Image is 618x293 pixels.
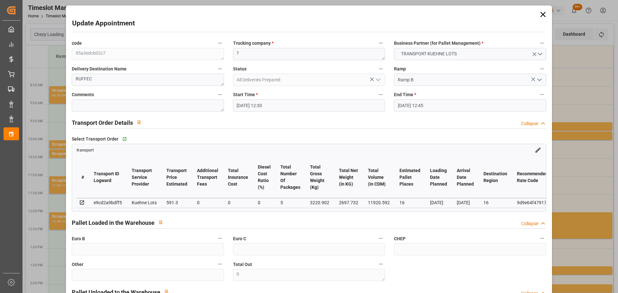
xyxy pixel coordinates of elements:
[479,157,512,198] th: Destination Region
[197,199,218,206] div: 0
[394,40,483,47] span: Business Partner (for Pallet Management)
[377,260,385,268] button: Total Out
[72,118,133,127] h2: Transport Order Details
[310,199,329,206] div: 3220.902
[233,91,258,98] span: Start Time
[534,75,544,85] button: open menu
[233,235,246,242] span: Euro C
[512,157,553,198] th: Recommended Rate Code
[162,157,192,198] th: Transport Price Estimated
[233,40,274,47] span: Trucking company
[72,48,224,60] textarea: 95a3edcb02c7
[377,39,385,47] button: Trucking company *
[521,120,538,127] div: Collapse
[363,157,395,198] th: Total Volume (in CDM)
[521,220,538,227] div: Collapse
[72,74,224,86] textarea: RUFFEC
[216,65,224,73] button: Delivery Destination Name
[192,157,223,198] th: Additional Transport Fees
[233,48,385,60] textarea: ?
[72,91,94,98] span: Comments
[233,74,385,86] input: Type to search/select
[233,99,385,112] input: DD-MM-YYYY HH:MM
[233,66,247,72] span: Status
[394,74,546,86] input: Type to search/select
[377,90,385,99] button: Start Time *
[127,157,162,198] th: Transport Service Provider
[517,199,548,206] div: 9d9e64f47917
[89,157,127,198] th: Transport ID Logward
[216,39,224,47] button: code
[223,157,253,198] th: Total Insurance Cost
[94,199,122,206] div: e9cd2a9bdff5
[377,234,385,243] button: Euro C
[276,157,305,198] th: Total Number Of Packages
[394,66,406,72] span: Ramp
[377,65,385,73] button: Status
[457,199,474,206] div: [DATE]
[538,39,546,47] button: Business Partner (for Pallet Management) *
[166,199,187,206] div: 591.3
[483,199,507,206] div: 16
[216,260,224,268] button: Other
[233,261,252,268] span: Total Out
[72,18,135,29] h2: Update Appointment
[216,234,224,243] button: Euro B
[394,235,406,242] span: CHEP
[394,99,546,112] input: DD-MM-YYYY HH:MM
[399,199,420,206] div: 16
[430,199,447,206] div: [DATE]
[253,157,276,198] th: Diesel Cost Ratio (%)
[305,157,334,198] th: Total Gross Weight (Kg)
[72,235,85,242] span: Euro B
[339,199,358,206] div: 2697.732
[154,216,167,228] button: View description
[72,40,82,47] span: code
[334,157,363,198] th: Total Net Weight (in KG)
[538,90,546,99] button: End Time *
[228,199,248,206] div: 0
[398,50,460,57] span: TRANSPORT KUEHNE LOTS
[373,75,383,85] button: open menu
[72,261,83,268] span: Other
[77,148,94,152] span: transport
[77,157,89,198] th: #
[538,65,546,73] button: Ramp
[425,157,452,198] th: Loading Date Planned
[72,136,118,142] span: Select Transport Order
[216,90,224,99] button: Comments
[368,199,390,206] div: 11920.592
[280,199,300,206] div: 5
[77,147,94,152] a: transport
[72,218,154,227] h2: Pallet Loaded in the Warehouse
[72,66,126,72] span: Delivery Destination Name
[538,234,546,243] button: CHEP
[452,157,479,198] th: Arrival Date Planned
[258,199,271,206] div: 0
[132,199,157,206] div: Kuehne Lots
[394,91,416,98] span: End Time
[233,269,385,281] textarea: 0
[394,48,546,60] button: open menu
[133,116,145,128] button: View description
[395,157,425,198] th: Estimated Pallet Places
